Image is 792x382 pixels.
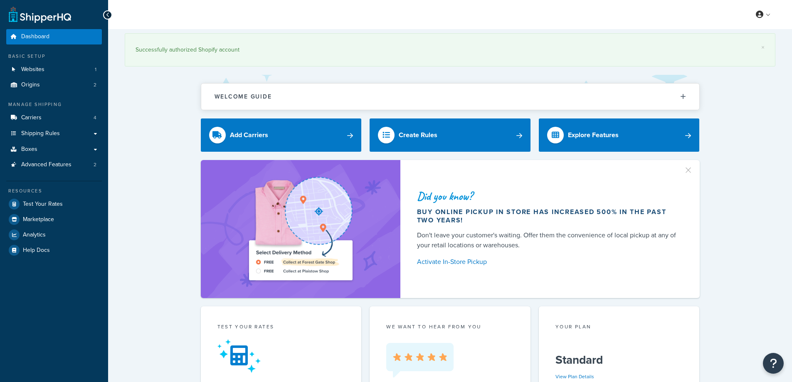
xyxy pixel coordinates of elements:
button: Open Resource Center [763,353,784,374]
li: Advanced Features [6,157,102,173]
a: × [761,44,765,51]
span: 2 [94,81,96,89]
a: Websites1 [6,62,102,77]
div: Manage Shipping [6,101,102,108]
div: Basic Setup [6,53,102,60]
a: Origins2 [6,77,102,93]
a: Add Carriers [201,118,362,152]
a: Carriers4 [6,110,102,126]
a: Analytics [6,227,102,242]
span: Dashboard [21,33,49,40]
div: Test your rates [217,323,345,333]
h5: Standard [555,353,683,367]
li: Websites [6,62,102,77]
div: Your Plan [555,323,683,333]
span: Origins [21,81,40,89]
a: Test Your Rates [6,197,102,212]
div: Create Rules [399,129,437,141]
div: Add Carriers [230,129,268,141]
h2: Welcome Guide [215,94,272,100]
button: Welcome Guide [201,84,699,110]
a: Boxes [6,142,102,157]
span: 4 [94,114,96,121]
div: Resources [6,187,102,195]
a: Shipping Rules [6,126,102,141]
a: Dashboard [6,29,102,44]
a: Advanced Features2 [6,157,102,173]
span: Shipping Rules [21,130,60,137]
span: Advanced Features [21,161,72,168]
span: Help Docs [23,247,50,254]
span: Carriers [21,114,42,121]
a: Explore Features [539,118,700,152]
div: Buy online pickup in store has increased 500% in the past two years! [417,208,680,224]
a: Marketplace [6,212,102,227]
span: Marketplace [23,216,54,223]
a: Help Docs [6,243,102,258]
span: Test Your Rates [23,201,63,208]
img: ad-shirt-map-b0359fc47e01cab431d101c4b569394f6a03f54285957d908178d52f29eb9668.png [225,173,376,286]
span: 1 [95,66,96,73]
li: Origins [6,77,102,93]
div: Explore Features [568,129,619,141]
a: Activate In-Store Pickup [417,256,680,268]
a: View Plan Details [555,373,594,380]
span: 2 [94,161,96,168]
li: Carriers [6,110,102,126]
div: Successfully authorized Shopify account [136,44,765,56]
span: Websites [21,66,44,73]
div: Don't leave your customer's waiting. Offer them the convenience of local pickup at any of your re... [417,230,680,250]
a: Create Rules [370,118,530,152]
p: we want to hear from you [386,323,514,330]
span: Analytics [23,232,46,239]
span: Boxes [21,146,37,153]
div: Did you know? [417,190,680,202]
